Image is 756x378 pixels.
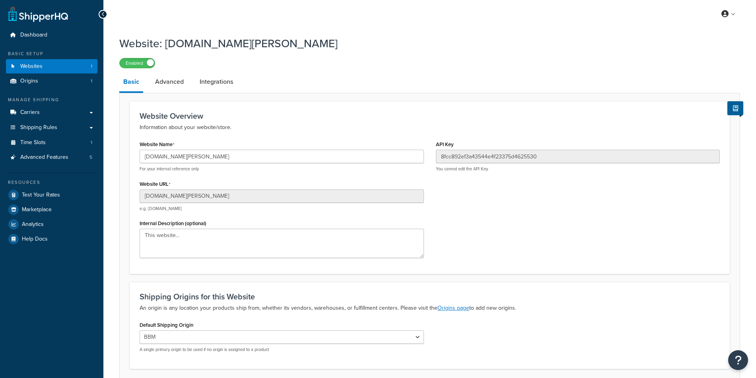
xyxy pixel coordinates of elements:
button: Show Help Docs [727,101,743,115]
p: An origin is any location your products ship from, whether its vendors, warehouses, or fulfillmen... [140,303,720,313]
span: Test Your Rates [22,192,60,199]
li: Websites [6,59,97,74]
label: Enabled [120,58,155,68]
span: Origins [20,78,38,85]
a: Advanced Features5 [6,150,97,165]
span: Time Slots [20,139,46,146]
li: Advanced Features [6,150,97,165]
span: Help Docs [22,236,48,243]
p: A single primary origin to be used if no origin is assigned to a product [140,347,424,353]
textarea: This website... [140,229,424,258]
label: Website URL [140,181,171,187]
a: Analytics [6,217,97,231]
a: Basic [119,72,143,93]
span: 1 [91,63,92,70]
a: Time Slots1 [6,135,97,150]
a: Websites1 [6,59,97,74]
a: Integrations [196,72,237,91]
label: Internal Description (optional) [140,220,206,226]
span: Analytics [22,221,44,228]
a: Advanced [151,72,188,91]
span: Carriers [20,109,40,116]
p: You cannot edit the API Key [436,166,720,172]
button: Open Resource Center [728,350,748,370]
p: e.g. [DOMAIN_NAME] [140,206,424,212]
div: Resources [6,179,97,186]
span: Dashboard [20,32,47,39]
span: 1 [91,78,92,85]
h1: Website: [DOMAIN_NAME][PERSON_NAME] [119,36,730,51]
a: Dashboard [6,28,97,42]
h3: Shipping Origins for this Website [140,292,720,301]
div: Basic Setup [6,50,97,57]
div: Manage Shipping [6,96,97,103]
a: Origins page [437,304,469,312]
p: For your internal reference only [140,166,424,172]
label: Default Shipping Origin [140,322,193,328]
li: Origins [6,74,97,89]
h3: Website Overview [140,112,720,120]
a: Carriers [6,105,97,120]
input: XDL713J089NBV22 [436,150,720,163]
a: Shipping Rules [6,120,97,135]
span: Websites [20,63,43,70]
span: 5 [89,154,92,161]
a: Test Your Rates [6,188,97,202]
label: API Key [436,141,454,147]
label: Website Name [140,141,175,148]
a: Help Docs [6,232,97,246]
span: 1 [91,139,92,146]
p: Information about your website/store. [140,123,720,132]
span: Marketplace [22,206,52,213]
span: Shipping Rules [20,124,57,131]
li: Time Slots [6,135,97,150]
a: Marketplace [6,202,97,217]
span: Advanced Features [20,154,68,161]
a: Origins1 [6,74,97,89]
